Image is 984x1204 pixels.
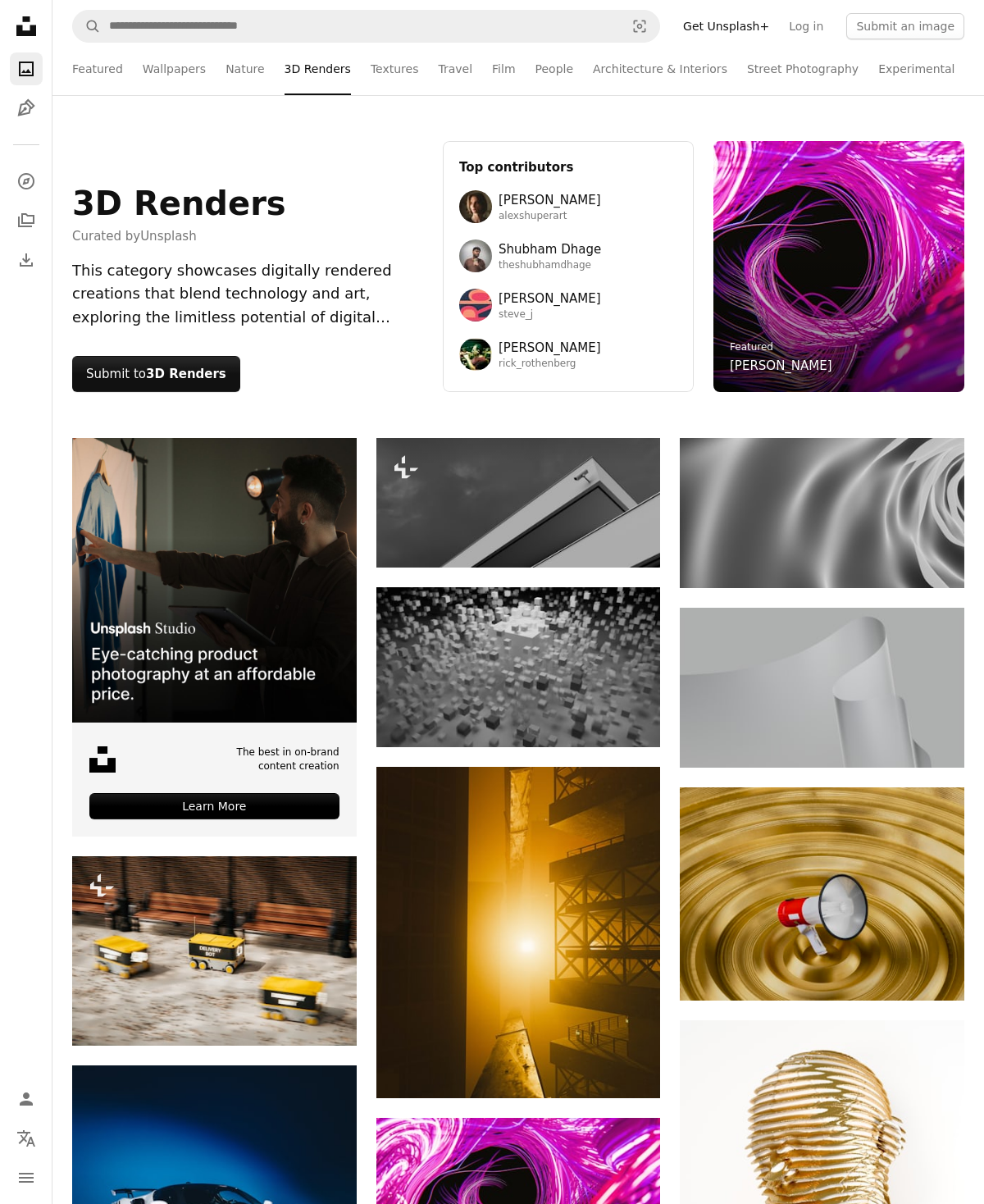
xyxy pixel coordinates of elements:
[72,184,286,223] h1: 3D Renders
[140,229,197,244] a: Unsplash
[10,1083,43,1115] a: Log in / Sign up
[72,943,357,958] a: Three autonomous delivery robots moving on a sidewalk
[376,659,661,674] a: View the photo by Wesley Ford
[747,43,859,95] a: Street Photography
[459,239,677,272] a: Avatar of user Shubham DhageShubham Dhagetheshubhamdhage
[499,358,601,371] span: rick_rothenberg
[593,43,727,95] a: Architecture & Interiors
[376,767,661,1099] img: A bright light shines between dark architectural structures.
[10,52,43,85] a: Photos
[620,11,659,42] button: Visual search
[459,239,492,272] img: Avatar of user Shubham Dhage
[680,886,964,901] a: A red and white bullhorn is in a golden bowl
[376,587,661,747] img: photo-1720613803229-00c4f8519104
[72,356,240,392] button: Submit to3D Renders
[499,239,601,259] span: Shubham Dhage
[72,10,660,43] form: Find visuals sitewide
[376,438,661,568] img: Security camera on a building corner.
[376,925,661,940] a: A bright light shines between dark architectural structures.
[10,1161,43,1194] button: Menu
[10,92,43,125] a: Illustrations
[72,226,286,246] span: Curated by
[499,338,601,358] span: [PERSON_NAME]
[680,505,964,520] a: Abstract grayscale swirling light patterns
[730,356,832,376] a: [PERSON_NAME]
[72,856,357,1046] img: Three autonomous delivery robots moving on a sidewalk
[438,43,472,95] a: Travel
[680,608,964,768] img: Curved, rolled paper against a gray background.
[225,43,264,95] a: Nature
[89,793,339,819] div: Learn More
[459,289,677,322] a: Avatar of user Steve Johnson[PERSON_NAME]steve_j
[680,438,964,588] img: Abstract grayscale swirling light patterns
[499,308,601,322] span: steve_j
[207,746,339,773] span: The best in on-brand content creation
[846,13,964,39] button: Submit an image
[459,157,677,177] h3: Top contributors
[10,1122,43,1155] button: Language
[72,438,357,837] a: The best in on-brand content creationLearn More
[10,244,43,276] a: Download History
[10,204,43,237] a: Collections
[499,259,601,272] span: theshubhamdhage
[499,210,601,223] span: alexshuperart
[459,338,677,371] a: Avatar of user Rick Rothenberg[PERSON_NAME]rick_rothenberg
[10,10,43,46] a: Home — Unsplash
[72,43,123,95] a: Featured
[680,787,964,1001] img: A red and white bullhorn is in a golden bowl
[680,680,964,695] a: Curved, rolled paper against a gray background.
[499,289,601,308] span: [PERSON_NAME]
[779,13,833,39] a: Log in
[459,289,492,322] img: Avatar of user Steve Johnson
[878,43,954,95] a: Experimental
[73,11,101,42] button: Search Unsplash
[730,341,773,353] a: Featured
[459,190,492,223] img: Avatar of user Alex Shuper
[492,43,515,95] a: Film
[89,746,116,773] img: file-1631678316303-ed18b8b5cb9cimage
[146,367,226,381] strong: 3D Renders
[499,190,601,210] span: [PERSON_NAME]
[459,338,492,371] img: Avatar of user Rick Rothenberg
[143,43,206,95] a: Wallpapers
[673,13,779,39] a: Get Unsplash+
[10,165,43,198] a: Explore
[371,43,419,95] a: Textures
[376,495,661,509] a: Security camera on a building corner.
[535,43,574,95] a: People
[72,259,423,330] div: This category showcases digitally rendered creations that blend technology and art, exploring the...
[72,438,357,723] img: file-1715714098234-25b8b4e9d8faimage
[459,190,677,223] a: Avatar of user Alex Shuper[PERSON_NAME]alexshuperart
